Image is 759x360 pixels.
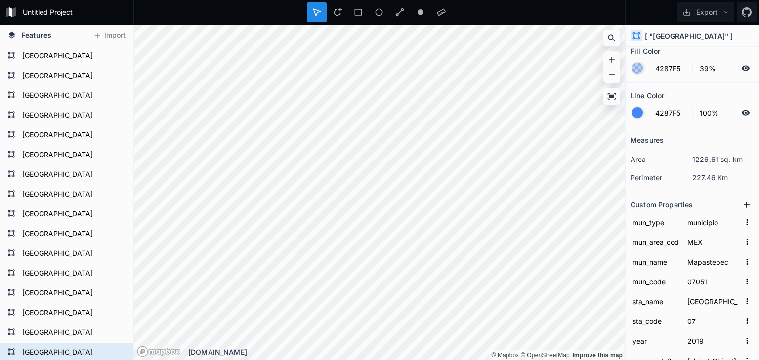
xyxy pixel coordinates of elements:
[631,274,680,289] input: Name
[685,235,740,249] input: Empty
[685,333,740,348] input: Empty
[631,154,692,164] dt: area
[631,314,680,328] input: Name
[631,43,660,59] h2: Fill Color
[188,347,625,357] div: [DOMAIN_NAME]
[521,352,570,359] a: OpenStreetMap
[631,172,692,183] dt: perimeter
[631,333,680,348] input: Name
[21,30,51,40] span: Features
[685,274,740,289] input: Empty
[631,132,664,148] h2: Measures
[137,346,180,357] a: Mapbox logo
[491,352,519,359] a: Mapbox
[685,294,740,309] input: Empty
[631,294,680,309] input: Name
[692,172,754,183] dd: 227.46 Km
[88,28,130,43] button: Import
[685,254,740,269] input: Empty
[572,352,623,359] a: Map feedback
[631,197,693,212] h2: Custom Properties
[677,2,734,22] button: Export
[692,154,754,164] dd: 1226.61 sq. km
[685,314,740,328] input: Empty
[631,215,680,230] input: Name
[645,31,733,41] h4: [ "[GEOGRAPHIC_DATA]" ]
[631,254,680,269] input: Name
[631,235,680,249] input: Name
[631,88,664,103] h2: Line Color
[685,215,740,230] input: Empty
